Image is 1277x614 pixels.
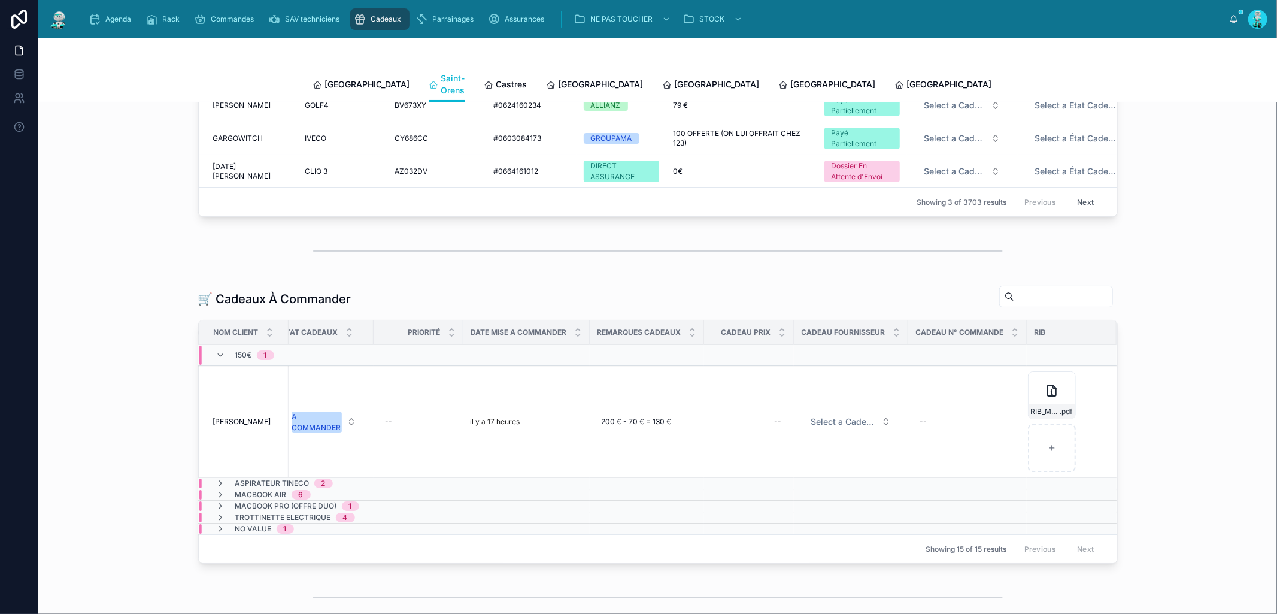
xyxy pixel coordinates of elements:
span: MacBook Pro (OFFRE DUO) [235,501,337,511]
span: 200 € - 70 € = 130 € [602,417,672,427]
a: STOCK [679,8,748,30]
span: RIB_M__HAHJA_ERION_8755-(1) [1031,407,1060,416]
button: Select Button [915,161,1010,182]
span: RIB [1035,328,1046,337]
span: Nom Client [214,328,259,337]
a: #0624160234 [494,101,569,110]
span: [GEOGRAPHIC_DATA] [559,78,644,90]
a: Saint-Orens [429,68,465,102]
div: Payé Partiellement [832,95,893,116]
span: État Cadeaux [282,328,338,337]
a: Rack [142,8,188,30]
a: 79 € [674,101,810,110]
a: [GEOGRAPHIC_DATA] [663,74,760,98]
a: Select Button [914,127,1011,150]
span: 0€ [674,167,683,176]
a: 100 OFFERTE (ON LUI OFFRAIT CHEZ 123) [674,129,810,148]
span: Select a Cadeau Fournisseur [811,416,876,428]
a: Assurances [484,8,553,30]
div: 4 [343,513,348,522]
span: Cadeau N° Commande [916,328,1004,337]
a: 0€ [674,167,810,176]
div: GROUPAMA [591,133,632,144]
span: Saint-Orens [441,72,465,96]
span: Trottinette Electrique [235,513,331,522]
img: App logo [48,10,69,29]
button: Select Button [915,95,1010,116]
div: DIRECT ASSURANCE [591,161,652,182]
span: Agenda [105,14,131,24]
a: NE PAS TOUCHER [570,8,677,30]
div: -- [386,417,393,427]
a: Select Button [914,160,1011,183]
a: [PERSON_NAME] [213,417,281,427]
a: ALLIANZ [584,100,659,111]
span: No value [235,524,272,534]
div: A COMMANDER [292,412,341,433]
span: Showing 3 of 3703 results [917,198,1006,207]
a: Cadeaux [350,8,410,30]
a: -- [381,412,456,431]
span: [GEOGRAPHIC_DATA] [907,78,992,90]
span: Aspirateur TINECO [235,479,310,488]
a: [GEOGRAPHIC_DATA] [547,74,644,98]
div: 1 [349,501,352,511]
span: STOCK [699,14,724,24]
span: AZ032DV [395,167,428,176]
a: CY686CC [395,134,480,143]
a: SAV techniciens [265,8,348,30]
span: [GEOGRAPHIC_DATA] [791,78,876,90]
span: Cadeau Fournisseur [802,328,885,337]
a: #0603084173 [494,134,569,143]
a: [DATE][PERSON_NAME] [213,162,291,181]
span: #0624160234 [494,101,542,110]
span: CLIO 3 [305,167,328,176]
span: Cadeau Prix [721,328,771,337]
a: BV673XY [395,101,480,110]
span: Commandes [211,14,254,24]
a: Select Button [1025,160,1141,183]
a: Commandes [190,8,262,30]
a: IVECO [305,134,381,143]
button: Select Button [1026,161,1140,182]
span: Parrainages [432,14,474,24]
a: GOLF4 [305,101,381,110]
span: 79 € [674,101,688,110]
div: -- [775,417,782,427]
span: 150€ [235,350,252,360]
span: CY686CC [395,134,429,143]
div: 2 [321,479,326,488]
span: #0603084173 [494,134,542,143]
a: AZ032DV [395,167,480,176]
a: -- [915,412,1020,431]
a: Select Button [1025,94,1141,117]
span: Date Mise A Commander [471,328,567,337]
p: il y a 17 heures [471,417,520,427]
div: -- [920,417,927,427]
span: MacBook Air [235,490,287,500]
a: Payé Partiellement [824,128,900,149]
span: Rack [162,14,180,24]
a: Castres [484,74,527,98]
button: Next [1069,193,1102,211]
div: 1 [264,350,267,360]
span: Remarques Cadeaux [597,328,681,337]
a: #0664161012 [494,167,569,176]
a: -- [711,412,787,431]
div: Payé Partiellement [832,128,893,149]
span: GARGOWITCH [213,134,263,143]
a: [GEOGRAPHIC_DATA] [895,74,992,98]
button: Select Button [1026,128,1140,149]
span: Select a État Cadeaux [1035,165,1117,177]
span: [GEOGRAPHIC_DATA] [325,78,410,90]
a: [PERSON_NAME] [213,101,291,110]
span: Cadeaux [371,14,401,24]
span: Select a État Cadeaux [1035,132,1117,144]
span: Select a Cadeau [924,165,986,177]
span: GOLF4 [305,101,329,110]
span: Select a Cadeau [924,99,986,111]
span: Assurances [505,14,544,24]
span: [PERSON_NAME] [213,417,271,427]
div: scrollable content [79,6,1229,32]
